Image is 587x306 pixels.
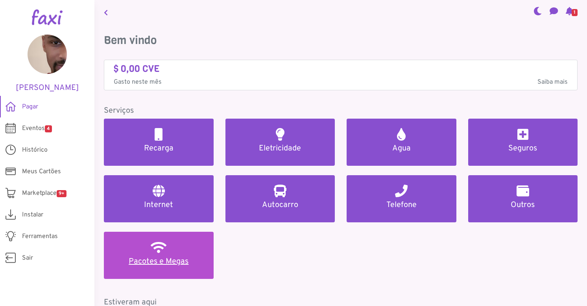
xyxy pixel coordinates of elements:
span: Meus Cartões [22,167,61,176]
h5: Agua [356,144,447,153]
a: Seguros [468,119,578,166]
span: Histórico [22,145,48,155]
h3: Bem vindo [104,34,578,47]
span: 9+ [57,190,66,197]
h5: Recarga [113,144,204,153]
span: Instalar [22,210,43,220]
h5: Internet [113,200,204,210]
a: [PERSON_NAME] [12,35,83,93]
a: Recarga [104,119,214,166]
h5: Outros [478,200,569,210]
a: Eletricidade [225,119,335,166]
span: 1 [572,9,578,16]
span: Pagar [22,102,38,112]
p: Gasto neste mês [114,77,568,87]
span: Eventos [22,124,52,133]
h4: $ 0,00 CVE [114,63,568,75]
a: Agua [347,119,456,166]
a: Telefone [347,175,456,222]
h5: Autocarro [235,200,326,210]
span: Ferramentas [22,232,58,241]
h5: Serviços [104,106,578,115]
span: Marketplace [22,189,66,198]
a: Outros [468,175,578,222]
h5: [PERSON_NAME] [12,83,83,93]
h5: Seguros [478,144,569,153]
a: Autocarro [225,175,335,222]
span: 4 [45,125,52,132]
a: Pacotes e Megas [104,232,214,279]
span: Saiba mais [537,77,568,87]
a: Internet [104,175,214,222]
a: $ 0,00 CVE Gasto neste mêsSaiba mais [114,63,568,87]
span: Sair [22,253,33,263]
h5: Pacotes e Megas [113,257,204,266]
h5: Eletricidade [235,144,326,153]
h5: Telefone [356,200,447,210]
